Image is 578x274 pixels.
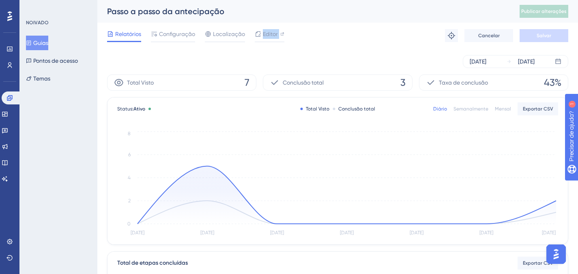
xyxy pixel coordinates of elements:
[544,242,568,266] iframe: Iniciador do Assistente de IA do UserGuiding
[131,230,144,236] tspan: [DATE]
[159,31,195,37] font: Configuração
[245,77,249,88] font: 7
[518,102,558,115] button: Exportar CSV
[133,106,145,112] font: Ativo
[306,106,329,112] font: Total Visto
[520,5,568,18] button: Publicar alterações
[521,8,567,14] font: Publicar alterações
[453,106,488,112] font: Semanalmente
[263,31,278,37] font: Editor
[33,57,78,64] font: Pontos de acesso
[495,106,511,112] font: Mensal
[523,260,553,266] font: Exportar CSV
[270,230,284,236] tspan: [DATE]
[128,152,131,157] tspan: 6
[464,29,513,42] button: Cancelar
[470,58,486,65] font: [DATE]
[117,106,133,112] font: Status:
[128,131,131,136] tspan: 8
[128,198,131,204] tspan: 2
[117,259,188,266] font: Total de etapas concluídas
[478,33,500,38] font: Cancelar
[127,79,154,86] font: Total Visto
[115,31,141,37] font: Relatórios
[75,4,78,11] div: 1
[537,33,551,38] font: Salvar
[340,230,354,236] tspan: [DATE]
[33,40,48,46] font: Guias
[433,106,447,112] font: Diário
[200,230,214,236] tspan: [DATE]
[26,36,48,50] button: Guias
[128,175,131,181] tspan: 4
[439,79,488,86] font: Taxa de conclusão
[26,53,78,68] button: Pontos de acesso
[523,106,553,112] font: Exportar CSV
[19,4,70,10] font: Precisar de ajuda?
[283,79,324,86] font: Conclusão total
[26,71,50,86] button: Temas
[107,6,224,16] font: Passo a passo da antecipação
[26,20,49,25] font: NOIVADO
[542,230,556,236] tspan: [DATE]
[518,257,558,270] button: Exportar CSV
[213,31,245,37] font: Localização
[544,77,561,88] font: 43%
[33,75,50,82] font: Temas
[479,230,493,236] tspan: [DATE]
[338,106,375,112] font: Conclusão total
[410,230,423,236] tspan: [DATE]
[127,221,131,227] tspan: 0
[520,29,568,42] button: Salvar
[400,77,406,88] font: 3
[518,58,535,65] font: [DATE]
